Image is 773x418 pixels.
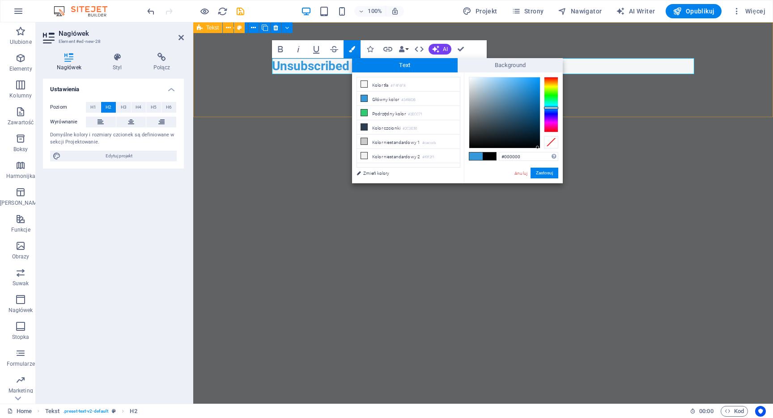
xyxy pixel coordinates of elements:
[6,173,35,180] p: Harmonijka
[357,106,460,120] li: Podrzędny kolor
[705,408,707,414] span: :
[469,152,483,160] span: #3498db
[357,135,460,149] li: Kolor niestandardowy 1
[130,406,137,417] span: Kliknij, aby zaznaczyć. Kliknij dwukrotnie, aby edytować
[8,387,33,394] p: Marketing
[344,40,361,58] button: Colors
[136,102,141,113] span: H4
[391,7,399,15] i: Po zmianie rozmiaru automatycznie dostosowuje poziom powiększenia do wybranego urządzenia.
[199,6,210,17] button: Kliknij tutaj, aby wyjść z trybu podglądu i kontynuować edycję
[411,40,428,58] button: HTML
[151,102,157,113] span: H5
[368,6,382,17] h6: 100%
[326,40,343,58] button: Strikethrough
[558,7,602,16] span: Nawigator
[463,7,497,16] span: Projekt
[459,4,501,18] div: Projekt (Ctrl+Alt+Y)
[140,53,184,72] h4: Połącz
[721,406,748,417] button: Kod
[50,117,86,127] label: Wyrównanie
[391,83,405,89] small: #F4F6F8
[9,92,32,99] p: Kolumny
[7,406,32,417] a: Kliknij, aby anulować zaznaczenie. Kliknij dwukrotnie, aby otworzyć Strony
[666,4,722,18] button: Opublikuj
[50,151,177,161] button: Edytuj projekt
[725,406,744,417] span: Kod
[10,38,32,46] p: Ulubione
[403,126,417,132] small: #2C3E50
[146,6,156,17] i: Cofnij: Usuń elementy (Ctrl+Z)
[64,151,174,161] span: Edytuj projekt
[112,409,116,414] i: Ten element jest konfigurowalnym ustawieniem wstępnym
[514,170,528,177] a: Anuluj
[59,30,184,38] h2: Nagłówek
[146,102,161,113] button: H5
[12,334,30,341] p: Stopka
[145,6,156,17] button: undo
[357,149,460,163] li: Kolor niestandardowy 2
[290,40,307,58] button: Italic (⌘I)
[357,92,460,106] li: Główny kolor
[132,102,146,113] button: H4
[9,65,32,72] p: Elementy
[43,79,184,95] h4: Ustawienia
[732,7,765,16] span: Więcej
[45,406,59,417] span: Kliknij, aby zaznaczyć. Kliknij dwukrotnie, aby edytować
[612,4,658,18] button: AI Writer
[508,4,548,18] button: Strony
[235,6,246,17] i: Zapisz (Ctrl+S)
[673,7,714,16] span: Opublikuj
[13,280,29,287] p: Suwak
[217,6,228,17] button: reload
[86,102,101,113] button: H1
[308,40,325,58] button: Underline (⌘U)
[397,40,410,58] button: Data Bindings
[699,406,713,417] span: 00 00
[99,53,140,72] h4: Styl
[352,58,458,72] span: Text
[483,152,496,160] span: #000000
[121,102,127,113] span: H3
[101,102,116,113] button: H2
[422,154,434,160] small: #f0f2f1
[161,102,176,113] button: H6
[422,140,436,146] small: #cacccb
[217,6,228,17] i: Przeładuj stronę
[690,406,714,417] h6: Czas sesji
[443,46,448,52] span: AI
[51,6,119,17] img: Editor Logo
[59,38,166,46] h3: Element #ed-new-28
[459,4,501,18] button: Projekt
[729,4,769,18] button: Więcej
[11,226,30,233] p: Funkcje
[50,131,177,146] div: Domyślne kolory i rozmiary czcionek są definiowane w sekcji Projektowanie.
[50,102,86,113] label: Poziom
[12,253,30,260] p: Obrazy
[90,102,96,113] span: H1
[544,136,558,148] div: Clear Color Selection
[429,44,451,55] button: AI
[357,77,460,92] li: Kolor tła
[235,6,246,17] button: save
[206,25,219,30] span: Tekst
[379,40,396,58] button: Link
[616,7,655,16] span: AI Writer
[106,102,111,113] span: H2
[8,119,34,126] p: Zawartość
[116,102,131,113] button: H3
[531,168,558,178] button: Zastosuj
[357,120,460,135] li: Kolor czcionki
[554,4,605,18] button: Nawigator
[361,40,378,58] button: Icons
[512,7,544,16] span: Strony
[63,406,108,417] span: . preset-text-v2-default
[79,36,501,52] h2: Unsubscribed / Usunięty
[8,307,33,314] p: Nagłówek
[43,53,99,72] h4: Nagłówek
[272,40,289,58] button: Bold (⌘B)
[13,146,28,153] p: Boksy
[166,102,172,113] span: H6
[354,6,386,17] button: 100%
[408,111,423,118] small: #2ECC71
[755,406,766,417] button: Usercentrics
